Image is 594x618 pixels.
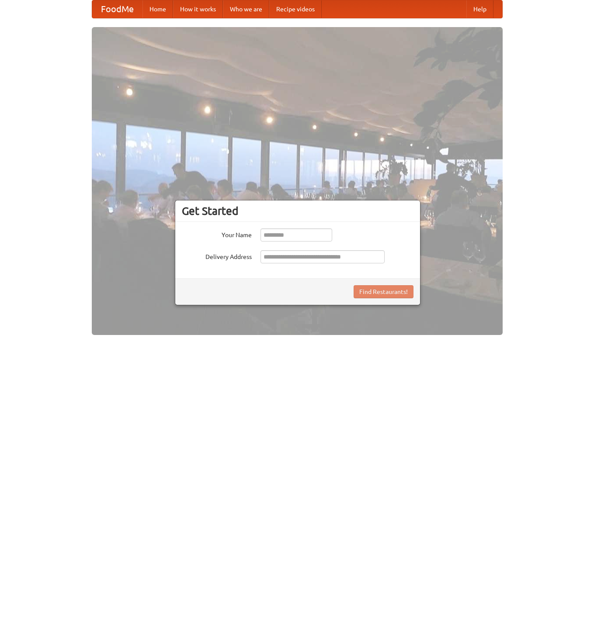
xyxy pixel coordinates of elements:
[269,0,322,18] a: Recipe videos
[466,0,493,18] a: Help
[173,0,223,18] a: How it works
[182,250,252,261] label: Delivery Address
[223,0,269,18] a: Who we are
[354,285,413,298] button: Find Restaurants!
[92,0,142,18] a: FoodMe
[182,204,413,218] h3: Get Started
[182,228,252,239] label: Your Name
[142,0,173,18] a: Home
